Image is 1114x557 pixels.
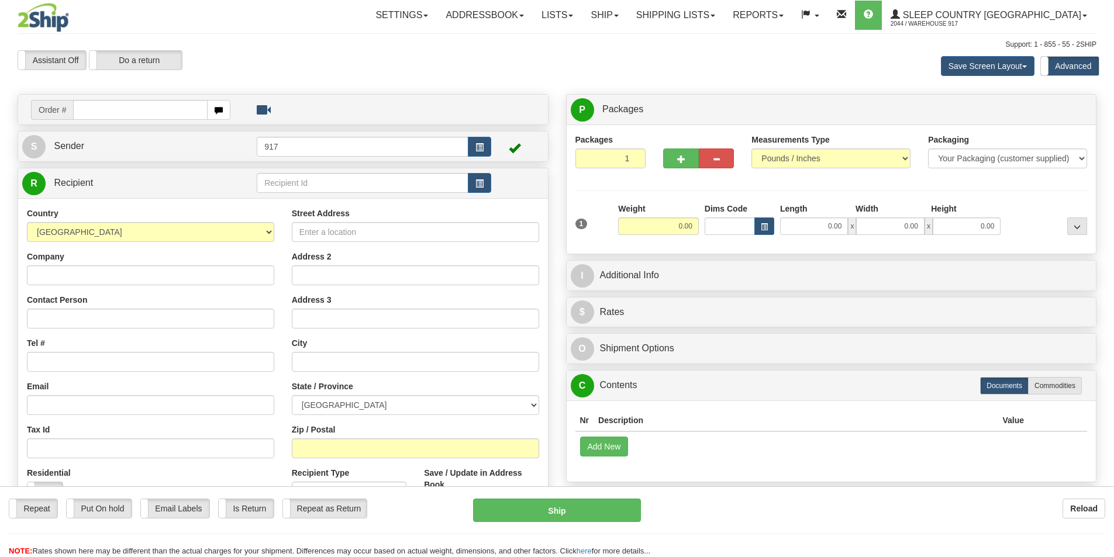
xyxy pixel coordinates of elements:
[27,467,71,479] label: Residential
[900,10,1081,20] span: Sleep Country [GEOGRAPHIC_DATA]
[580,437,629,456] button: Add New
[437,1,533,30] a: Addressbook
[18,3,69,32] img: logo2044.jpg
[602,104,643,114] span: Packages
[283,499,367,518] label: Repeat as Return
[89,51,182,70] label: Do a return
[571,374,594,397] span: C
[848,217,856,235] span: x
[257,173,468,193] input: Recipient Id
[941,56,1034,76] button: Save Screen Layout
[292,222,539,242] input: Enter a location
[980,377,1029,395] label: Documents
[575,134,613,146] label: Packages
[22,171,231,195] a: R Recipient
[571,264,1092,288] a: IAdditional Info
[571,300,594,324] span: $
[54,141,84,151] span: Sender
[627,1,724,30] a: Shipping lists
[571,373,1092,397] a: CContents
[925,217,933,235] span: x
[18,51,86,70] label: Assistant Off
[22,134,257,158] a: S Sender
[1028,377,1082,395] label: Commodities
[27,207,58,219] label: Country
[219,499,274,518] label: Is Return
[292,207,350,219] label: Street Address
[571,264,594,288] span: I
[31,100,73,120] span: Order #
[571,98,594,122] span: P
[292,380,353,392] label: State / Province
[571,337,1092,361] a: OShipment Options
[27,294,87,306] label: Contact Person
[1067,217,1087,235] div: ...
[292,337,307,349] label: City
[22,135,46,158] span: S
[751,134,830,146] label: Measurements Type
[18,40,1096,50] div: Support: 1 - 855 - 55 - 2SHIP
[705,203,747,215] label: Dims Code
[292,251,332,262] label: Address 2
[367,1,437,30] a: Settings
[931,203,957,215] label: Height
[67,499,132,518] label: Put On hold
[292,294,332,306] label: Address 3
[257,137,468,157] input: Sender Id
[54,178,93,188] span: Recipient
[882,1,1096,30] a: Sleep Country [GEOGRAPHIC_DATA] 2044 / Warehouse 917
[424,467,539,490] label: Save / Update in Address Book
[571,337,594,361] span: O
[928,134,969,146] label: Packaging
[571,98,1092,122] a: P Packages
[1041,57,1099,75] label: Advanced
[1070,504,1098,513] b: Reload
[618,203,645,215] label: Weight
[27,251,64,262] label: Company
[998,410,1029,431] th: Value
[891,18,978,30] span: 2044 / Warehouse 917
[9,546,32,555] span: NOTE:
[780,203,808,215] label: Length
[22,172,46,195] span: R
[575,219,588,229] span: 1
[1063,499,1105,518] button: Reload
[577,546,592,555] a: here
[27,482,63,501] label: No
[575,410,594,431] th: Nr
[292,424,336,435] label: Zip / Postal
[594,410,998,431] th: Description
[27,337,45,349] label: Tel #
[582,1,627,30] a: Ship
[27,424,50,435] label: Tax Id
[571,300,1092,324] a: $Rates
[473,499,641,522] button: Ship
[533,1,582,30] a: Lists
[292,467,350,479] label: Recipient Type
[724,1,792,30] a: Reports
[27,380,49,392] label: Email
[141,499,209,518] label: Email Labels
[9,499,57,518] label: Repeat
[856,203,878,215] label: Width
